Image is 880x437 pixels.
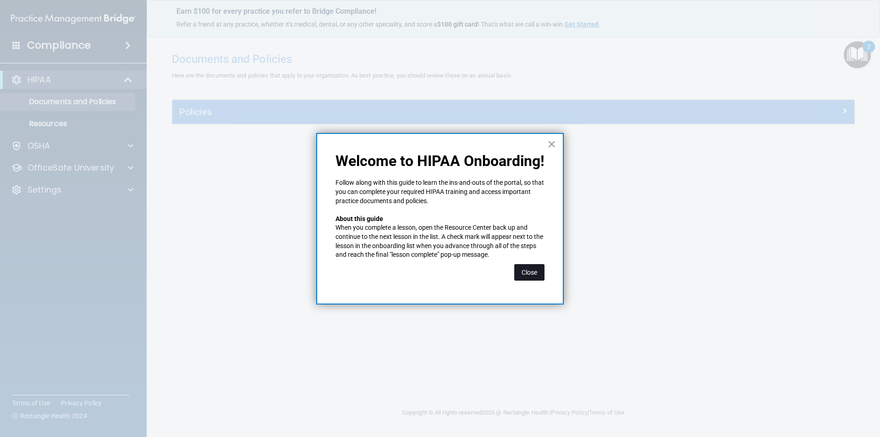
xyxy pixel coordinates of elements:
p: Follow along with this guide to learn the ins-and-outs of the portal, so that you can complete yo... [335,178,544,205]
strong: About this guide [335,215,383,222]
p: Welcome to HIPAA Onboarding! [335,152,544,170]
button: Close [514,264,544,281]
p: When you complete a lesson, open the Resource Center back up and continue to the next lesson in t... [335,223,544,259]
button: Close [547,137,556,151]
